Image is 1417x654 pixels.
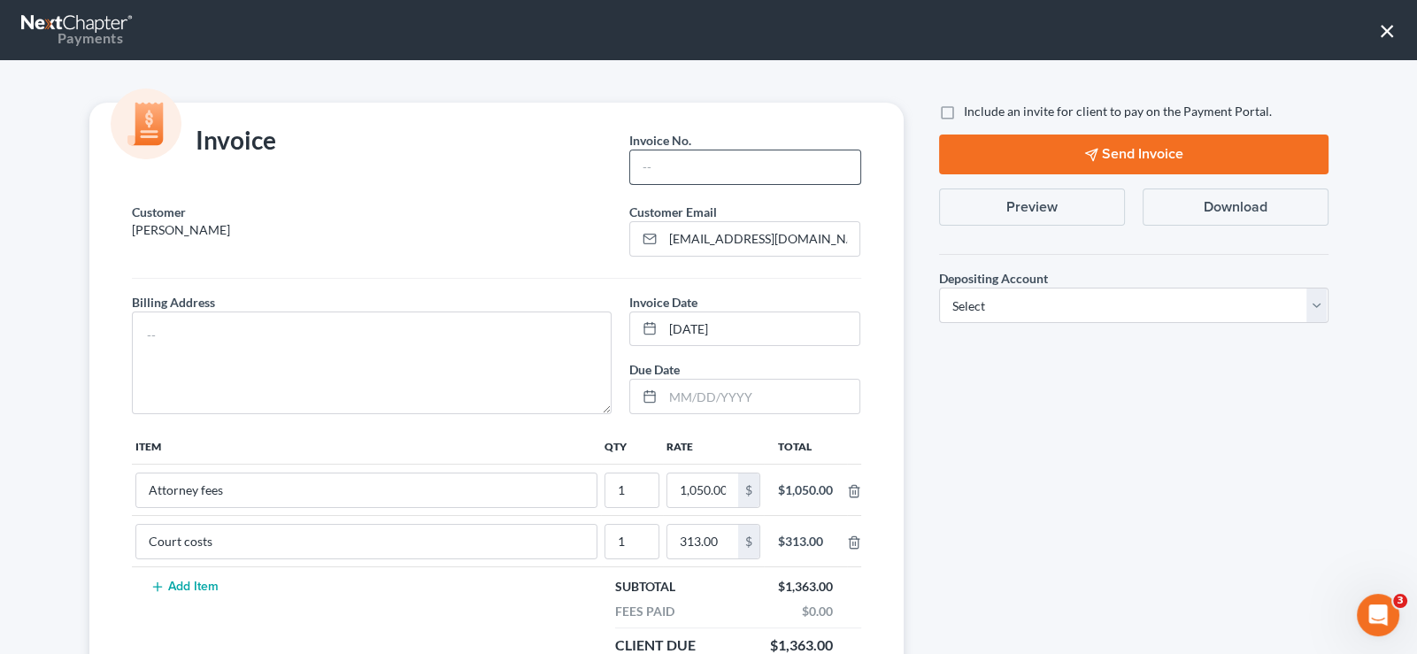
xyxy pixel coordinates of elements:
[1379,16,1396,44] button: ×
[630,150,859,184] input: --
[738,525,759,558] div: $
[146,580,224,594] button: Add Item
[132,203,186,221] label: Customer
[1143,189,1328,226] button: Download
[111,88,181,159] img: icon-money-cc55cd5b71ee43c44ef0efbab91310903cbf28f8221dba23c0d5ca797e203e98.svg
[136,525,597,558] input: --
[605,473,658,507] input: --
[629,133,691,148] span: Invoice No.
[738,473,759,507] div: $
[629,295,697,310] span: Invoice Date
[123,124,285,159] div: Invoice
[764,428,847,464] th: Total
[939,135,1328,174] button: Send Invoice
[778,533,833,550] div: $313.00
[21,9,135,51] a: Payments
[663,312,859,346] input: MM/DD/YYYY
[667,473,738,507] input: 0.00
[663,428,764,464] th: Rate
[606,603,683,620] div: Fees Paid
[132,295,215,310] span: Billing Address
[21,28,123,48] div: Payments
[1393,594,1407,608] span: 3
[601,428,663,464] th: Qty
[629,360,680,379] label: Due Date
[939,271,1048,286] span: Depositing Account
[663,380,859,413] input: MM/DD/YYYY
[132,428,601,464] th: Item
[667,525,738,558] input: 0.00
[663,222,859,256] input: Enter email...
[793,603,842,620] div: $0.00
[605,525,658,558] input: --
[769,578,842,596] div: $1,363.00
[1357,594,1399,636] iframe: Intercom live chat
[629,204,717,219] span: Customer Email
[606,578,684,596] div: Subtotal
[939,189,1125,226] button: Preview
[964,104,1272,119] span: Include an invite for client to pay on the Payment Portal.
[132,221,612,239] p: [PERSON_NAME]
[778,481,833,499] div: $1,050.00
[136,473,597,507] input: --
